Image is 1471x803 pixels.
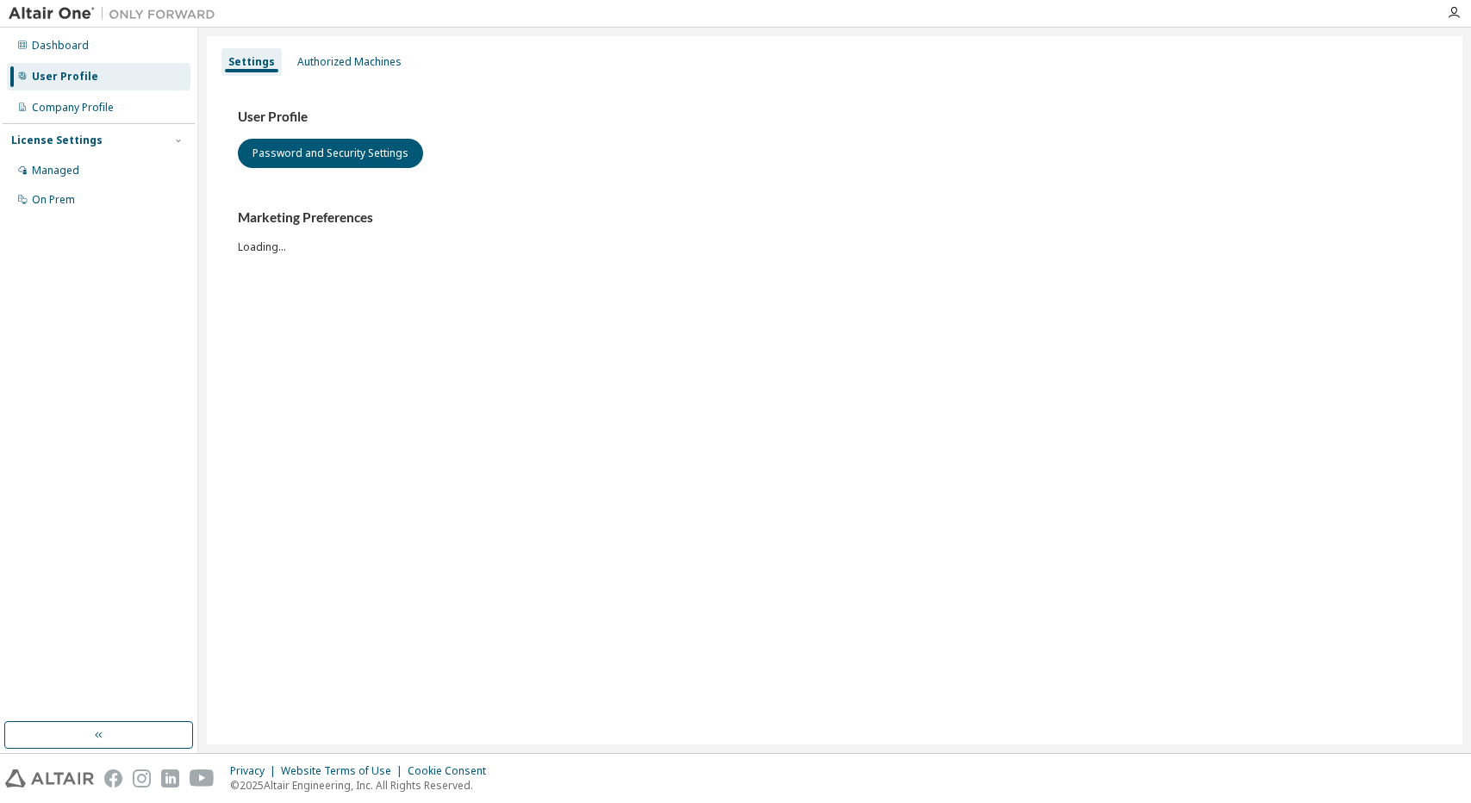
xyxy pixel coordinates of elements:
h3: User Profile [238,109,1431,126]
p: © 2025 Altair Engineering, Inc. All Rights Reserved. [230,778,496,793]
div: Company Profile [32,101,114,115]
img: youtube.svg [190,769,215,787]
div: Managed [32,164,79,177]
img: altair_logo.svg [5,769,94,787]
div: Settings [228,55,275,69]
h3: Marketing Preferences [238,209,1431,227]
div: On Prem [32,193,75,207]
div: Loading... [238,209,1431,253]
div: Website Terms of Use [281,764,408,778]
img: instagram.svg [133,769,151,787]
img: linkedin.svg [161,769,179,787]
div: License Settings [11,134,103,147]
div: Cookie Consent [408,764,496,778]
div: Authorized Machines [297,55,402,69]
div: User Profile [32,70,98,84]
div: Privacy [230,764,281,778]
img: Altair One [9,5,224,22]
button: Password and Security Settings [238,139,423,168]
div: Dashboard [32,39,89,53]
img: facebook.svg [104,769,122,787]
